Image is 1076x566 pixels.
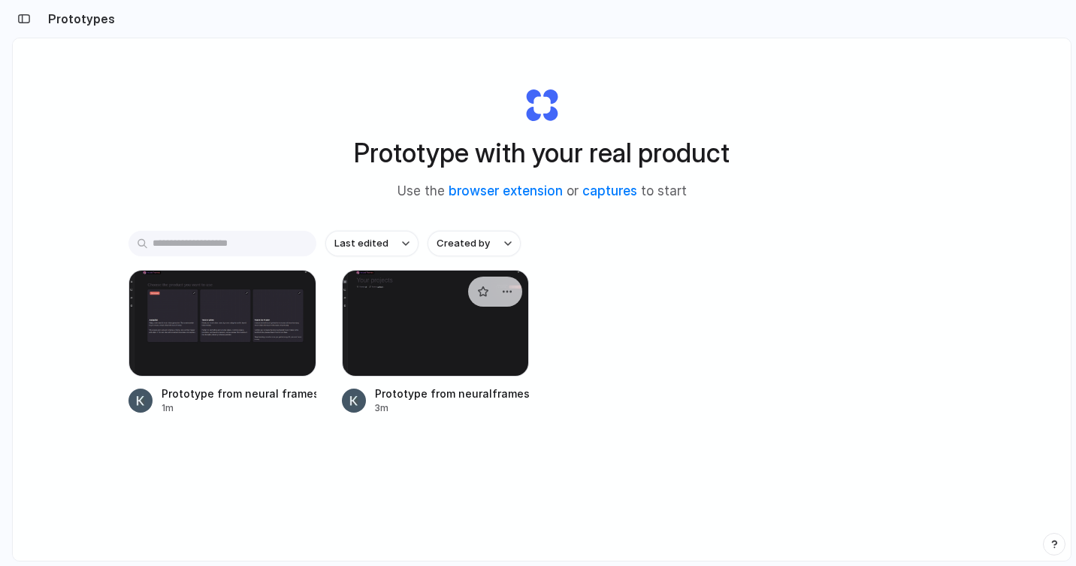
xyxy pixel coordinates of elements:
[162,386,316,401] div: Prototype from neural frames | New Project
[334,236,388,251] span: Last edited
[449,183,563,198] a: browser extension
[437,236,490,251] span: Created by
[375,401,530,415] div: 3m
[42,10,115,28] h2: Prototypes
[354,133,730,173] h1: Prototype with your real product
[162,401,316,415] div: 1m
[342,270,530,415] a: Prototype from neuralframes | Video LibraryPrototype from neuralframes | Video Library3m
[128,270,316,415] a: Prototype from neural frames | New ProjectPrototype from neural frames | New Project1m
[375,386,530,401] div: Prototype from neuralframes | Video Library
[428,231,521,256] button: Created by
[397,182,687,201] span: Use the or to start
[325,231,419,256] button: Last edited
[582,183,637,198] a: captures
